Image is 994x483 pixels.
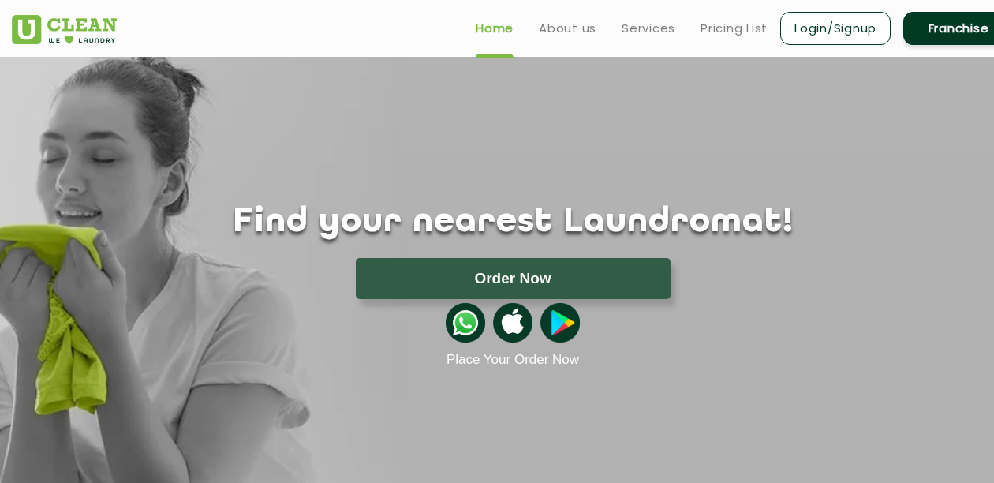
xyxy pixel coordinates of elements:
[447,352,579,368] a: Place Your Order Now
[356,258,671,299] button: Order Now
[476,19,514,38] a: Home
[539,19,596,38] a: About us
[540,303,580,343] img: playstoreicon.png
[493,303,532,343] img: apple-icon.png
[622,19,675,38] a: Services
[780,12,891,45] a: Login/Signup
[701,19,768,38] a: Pricing List
[12,15,117,44] img: UClean Laundry and Dry Cleaning
[446,303,485,343] img: whatsappicon.png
